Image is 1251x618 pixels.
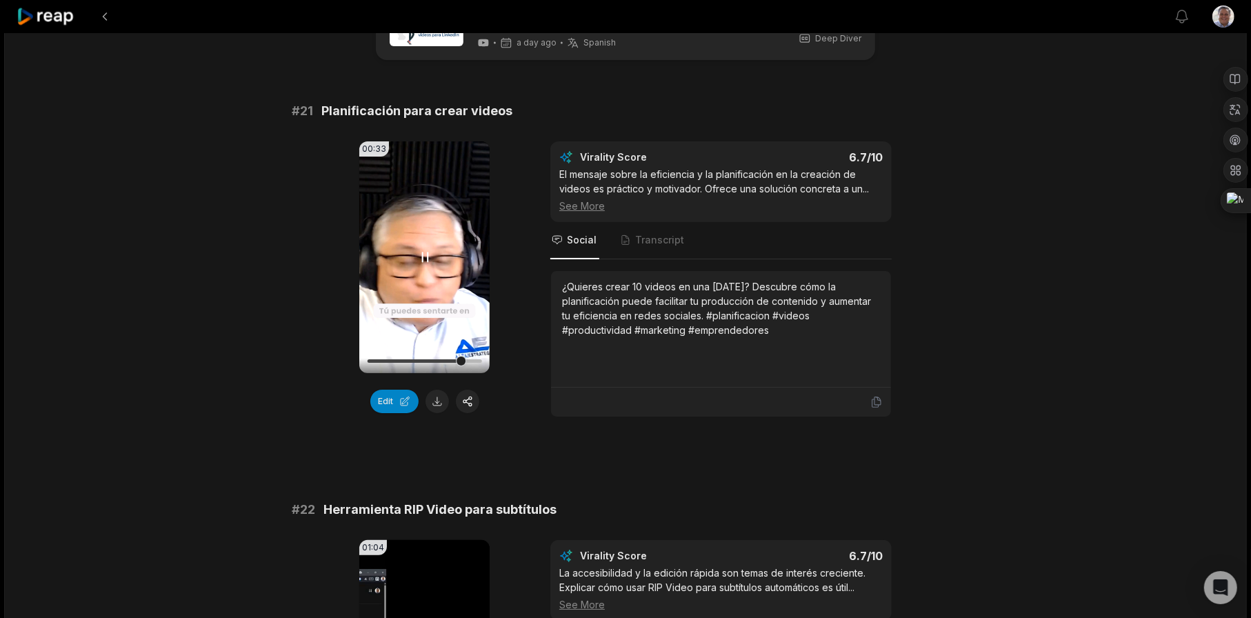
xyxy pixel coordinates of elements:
span: Herramienta RIP Video para subtítulos [323,500,557,519]
div: 6.7 /10 [735,150,883,164]
div: La accesibilidad y la edición rápida son temas de interés creciente. Explicar cómo usar RIP Video... [559,566,883,612]
span: Transcript [635,233,684,247]
div: See More [559,597,883,612]
div: Open Intercom Messenger [1204,571,1237,604]
span: # 21 [292,101,313,121]
nav: Tabs [550,222,892,259]
span: # 22 [292,500,315,519]
span: Social [567,233,597,247]
div: See More [559,199,883,213]
video: Your browser does not support mp4 format. [359,141,490,373]
span: Spanish [583,37,616,48]
span: Planificación para crear videos [321,101,512,121]
button: Edit [370,390,419,413]
span: Deep Diver [815,32,861,45]
div: El mensaje sobre la eficiencia y la planificación en la creación de videos es práctico y motivado... [559,167,883,213]
span: a day ago [517,37,557,48]
div: Virality Score [580,549,728,563]
div: Virality Score [580,150,728,164]
div: ¿Quieres crear 10 videos en una [DATE]? Descubre cómo la planificación puede facilitar tu producc... [562,279,880,337]
div: 6.7 /10 [735,549,883,563]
